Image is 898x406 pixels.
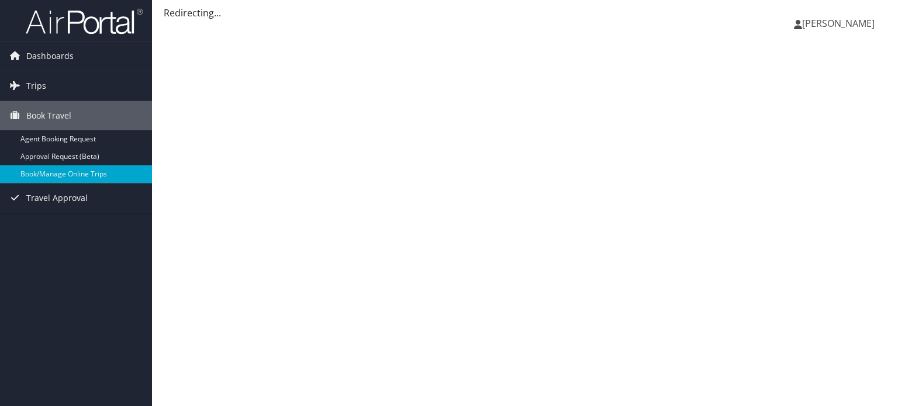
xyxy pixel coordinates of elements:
[26,41,74,71] span: Dashboards
[794,6,886,41] a: [PERSON_NAME]
[26,101,71,130] span: Book Travel
[164,6,886,20] div: Redirecting...
[26,8,143,35] img: airportal-logo.png
[26,71,46,100] span: Trips
[26,183,88,213] span: Travel Approval
[802,17,875,30] span: [PERSON_NAME]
